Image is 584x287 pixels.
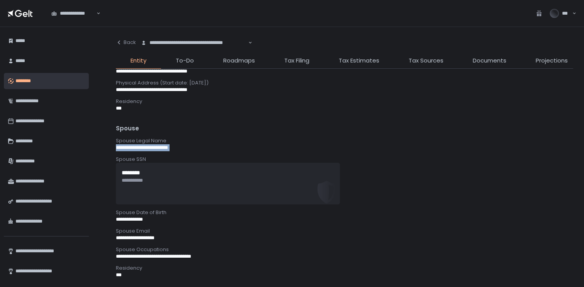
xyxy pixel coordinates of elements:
div: Residency [116,98,573,105]
span: Projections [536,56,568,65]
div: Spouse Legal Name [116,137,573,144]
span: Tax Estimates [339,56,379,65]
input: Search for option [247,39,248,47]
div: Residency [116,265,573,272]
div: Back [116,39,136,46]
span: Roadmaps [223,56,255,65]
div: Spouse Occupations [116,246,573,253]
div: Physical Address (Start date: [DATE]) [116,79,573,86]
span: Tax Sources [409,56,443,65]
span: Documents [473,56,506,65]
div: Search for option [136,35,252,51]
div: Spouse [116,124,573,133]
div: Spouse Email [116,228,573,235]
div: Spouse SSN [116,156,573,163]
button: Back [116,35,136,50]
span: Entity [131,56,146,65]
span: To-Do [176,56,194,65]
span: Tax Filing [284,56,309,65]
input: Search for option [95,10,96,17]
div: Spouse Date of Birth [116,209,573,216]
div: Search for option [46,5,100,22]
